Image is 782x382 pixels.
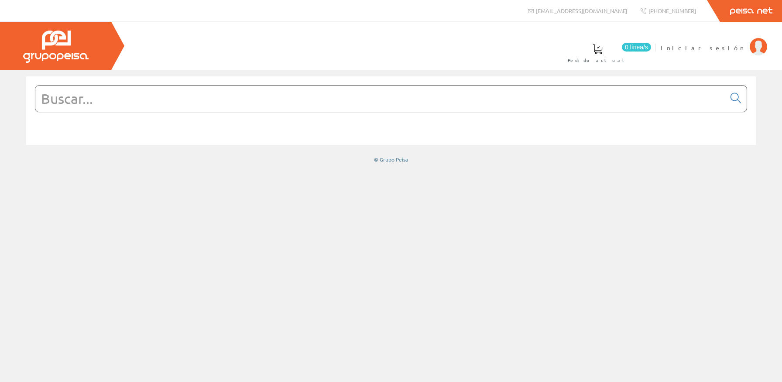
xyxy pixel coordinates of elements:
img: Grupo Peisa [23,31,89,63]
span: 0 línea/s [622,43,651,52]
div: © Grupo Peisa [26,156,756,163]
span: [EMAIL_ADDRESS][DOMAIN_NAME] [536,7,627,14]
span: Pedido actual [568,56,627,65]
input: Buscar... [35,86,725,112]
a: Iniciar sesión [661,36,767,45]
span: Iniciar sesión [661,43,745,52]
span: [PHONE_NUMBER] [648,7,696,14]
